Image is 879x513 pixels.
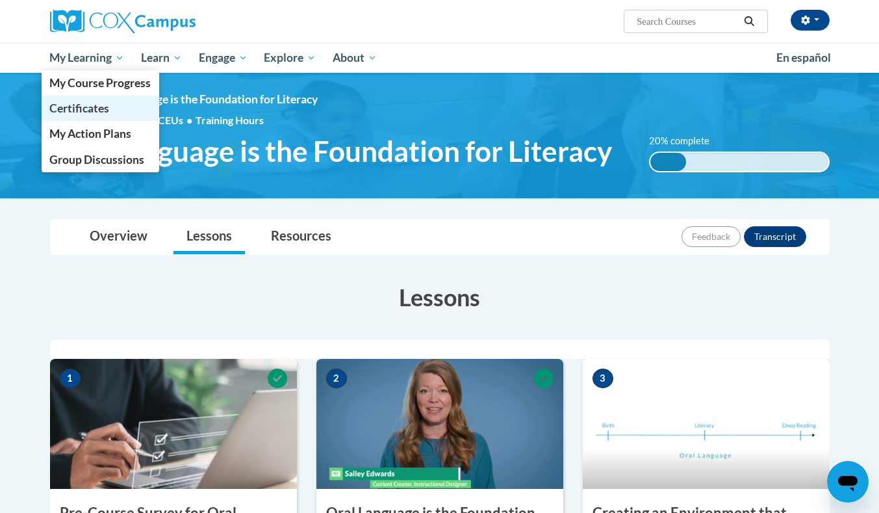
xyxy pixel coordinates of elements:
[42,121,160,146] a: My Action Plans
[258,220,344,254] a: Resources
[49,101,109,115] span: Certificates
[186,114,192,126] span: •
[42,70,160,96] a: My Course Progress
[50,10,297,33] a: Cox Campus
[827,461,869,503] iframe: Button to launch messaging window
[791,10,830,31] button: Account Settings
[133,43,190,73] a: Learn
[136,113,196,127] span: 0.40 CEUs
[50,134,612,168] span: Oral Language is the Foundation for Literacy
[649,134,724,148] label: 20% complete
[49,153,144,166] span: Group Discussions
[60,369,81,388] span: 1
[682,226,741,247] button: Feedback
[592,369,613,388] span: 3
[50,281,830,313] h3: Lessons
[255,43,324,73] a: Explore
[141,50,182,66] span: Learn
[173,220,245,254] a: Lessons
[776,51,831,64] span: En español
[583,359,830,489] img: Course Image
[49,127,131,140] span: My Action Plans
[49,50,124,66] span: My Learning
[42,43,133,73] a: My Learning
[50,10,196,33] img: Cox Campus
[42,96,160,121] a: Certificates
[77,220,160,254] a: Overview
[326,369,347,388] span: 2
[190,43,256,73] a: Engage
[768,44,839,72] a: En español
[324,43,385,73] a: About
[96,92,318,106] span: Oral Language is the Foundation for Literacy
[196,114,264,126] span: Training Hours
[264,50,316,66] span: Explore
[739,14,759,29] button: Search
[316,359,563,489] img: Course Image
[650,153,686,171] div: 20% complete
[49,76,151,90] span: My Course Progress
[635,14,739,29] input: Search Courses
[333,50,377,66] span: About
[42,147,160,172] a: Group Discussions
[50,359,297,489] img: Course Image
[31,43,849,73] div: Main menu
[744,226,806,247] button: Transcript
[199,50,248,66] span: Engage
